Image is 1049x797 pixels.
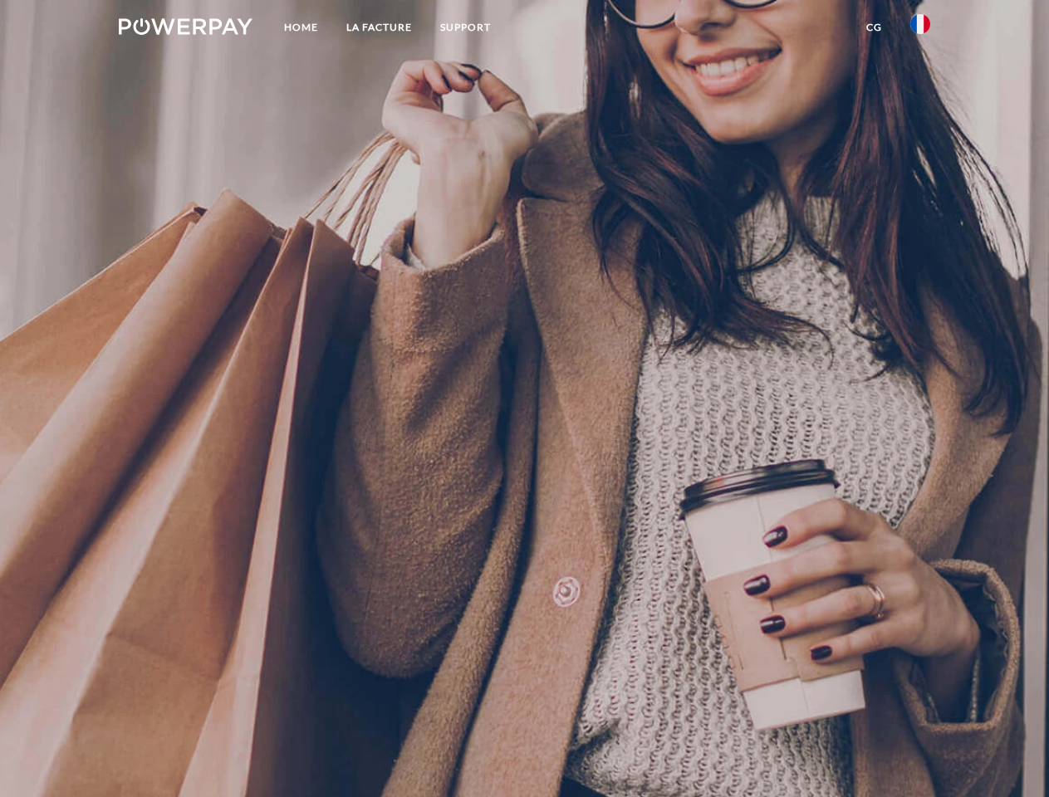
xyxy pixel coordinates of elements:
[332,12,426,42] a: LA FACTURE
[426,12,505,42] a: Support
[852,12,896,42] a: CG
[119,18,252,35] img: logo-powerpay-white.svg
[270,12,332,42] a: Home
[910,14,930,34] img: fr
